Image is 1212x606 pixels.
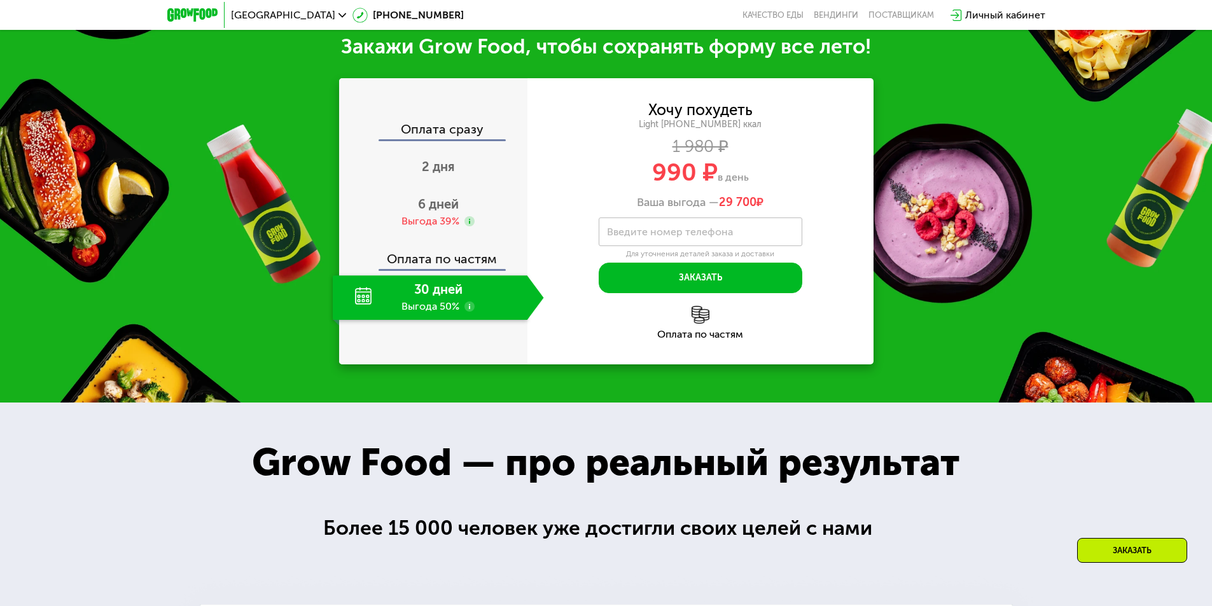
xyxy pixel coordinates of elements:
div: 1 980 ₽ [527,140,874,154]
div: Оплата по частям [340,240,527,269]
div: Оплата сразу [340,123,527,139]
span: 990 ₽ [652,158,718,187]
span: 6 дней [418,196,459,212]
img: l6xcnZfty9opOoJh.png [692,306,709,324]
div: Личный кабинет [965,8,1045,23]
div: Выгода 39% [401,214,459,228]
div: Более 15 000 человек уже достигли своих целей с нами [323,513,889,544]
a: Вендинги [814,10,858,20]
span: 2 дня [422,159,455,174]
label: Введите номер телефона [607,228,733,235]
div: Ваша выгода — [527,196,874,210]
span: ₽ [719,196,763,210]
button: Заказать [599,263,802,293]
span: 29 700 [719,195,756,209]
a: Качество еды [742,10,804,20]
div: Заказать [1077,538,1187,563]
span: [GEOGRAPHIC_DATA] [231,10,335,20]
div: Light [PHONE_NUMBER] ккал [527,119,874,130]
div: поставщикам [868,10,934,20]
span: в день [718,171,749,183]
div: Для уточнения деталей заказа и доставки [599,249,802,259]
a: [PHONE_NUMBER] [352,8,464,23]
div: Grow Food — про реальный результат [224,434,987,491]
div: Хочу похудеть [648,103,753,117]
div: Оплата по частям [527,329,874,340]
